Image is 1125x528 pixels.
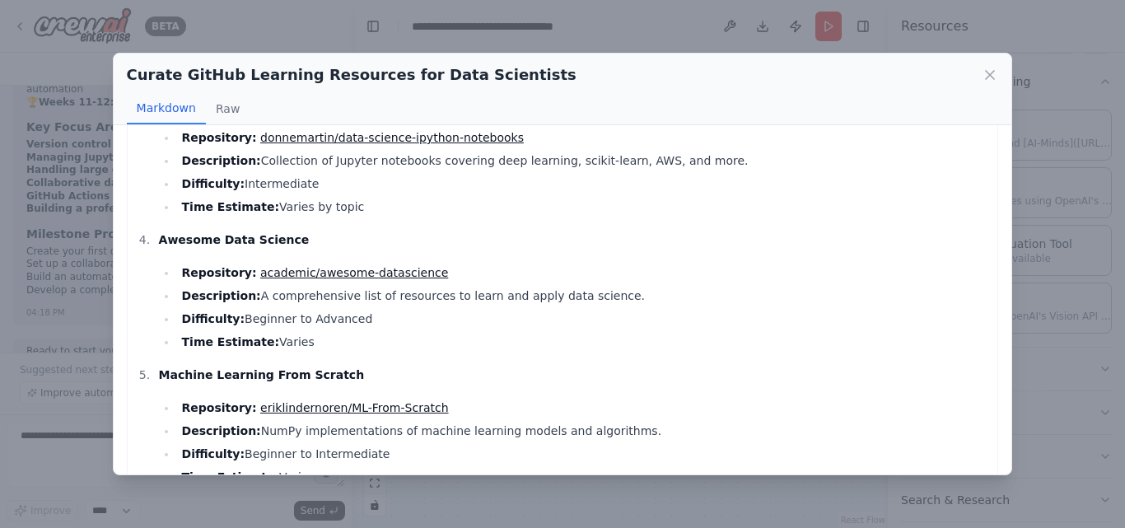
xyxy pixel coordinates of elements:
[182,200,280,213] strong: Time Estimate:
[206,93,250,124] button: Raw
[260,131,524,144] a: donnemartin/data-science-ipython-notebooks
[177,332,990,352] li: Varies
[159,368,365,381] strong: Machine Learning From Scratch
[127,63,577,86] h2: Curate GitHub Learning Resources for Data Scientists
[182,154,261,167] strong: Description:
[182,335,280,348] strong: Time Estimate:
[177,421,990,441] li: NumPy implementations of machine learning models and algorithms.
[177,174,990,194] li: Intermediate
[182,266,257,279] strong: Repository:
[260,266,448,279] a: academic/awesome-datascience
[182,470,280,484] strong: Time Estimate:
[182,289,261,302] strong: Description:
[177,197,990,217] li: Varies by topic
[182,447,245,460] strong: Difficulty:
[127,93,206,124] button: Markdown
[182,177,245,190] strong: Difficulty:
[182,401,257,414] strong: Repository:
[177,467,990,487] li: Varies
[177,444,990,464] li: Beginner to Intermediate
[159,233,310,246] strong: Awesome Data Science
[182,131,257,144] strong: Repository:
[177,286,990,306] li: A comprehensive list of resources to learn and apply data science.
[177,309,990,329] li: Beginner to Advanced
[260,401,449,414] a: eriklindernoren/ML-From-Scratch
[177,151,990,171] li: Collection of Jupyter notebooks covering deep learning, scikit-learn, AWS, and more.
[182,312,245,325] strong: Difficulty:
[182,424,261,437] strong: Description:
